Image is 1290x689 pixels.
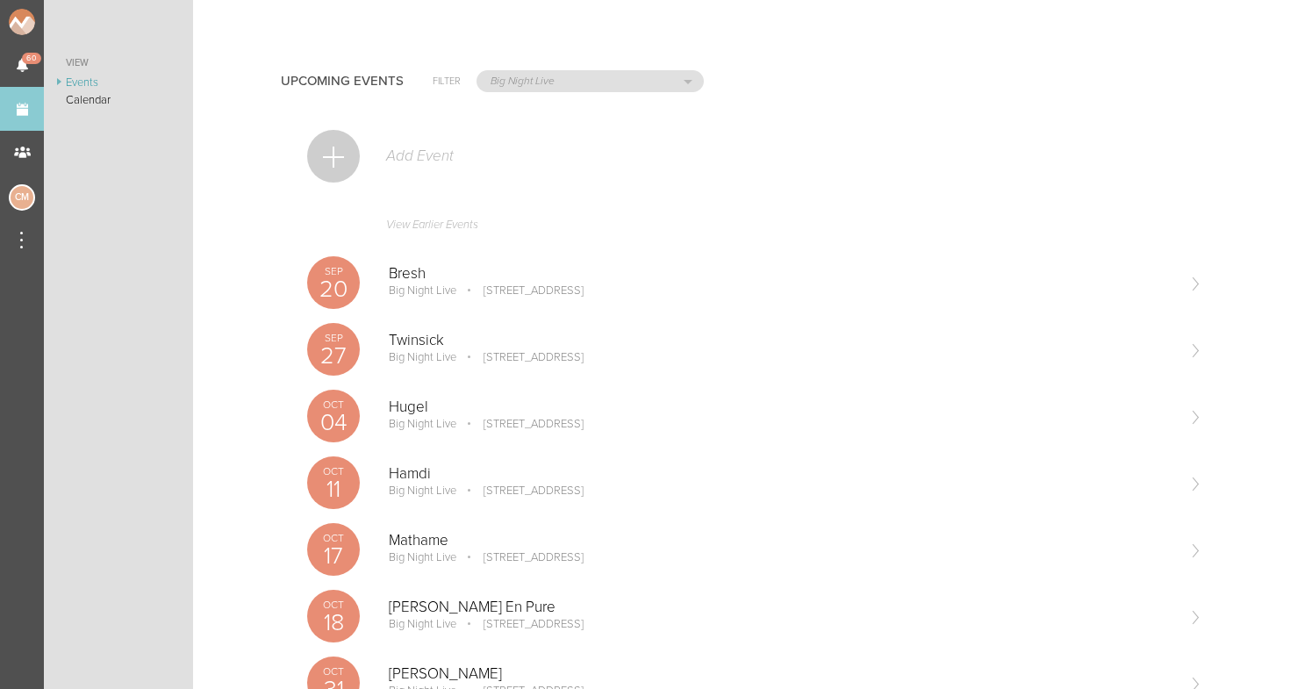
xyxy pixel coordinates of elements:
[22,53,41,64] span: 60
[433,74,461,89] h6: Filter
[9,184,35,211] div: Charlie McGinley
[307,611,360,635] p: 18
[459,283,584,298] p: [STREET_ADDRESS]
[307,544,360,568] p: 17
[389,332,1174,349] p: Twinsick
[307,399,360,410] p: Oct
[384,147,454,165] p: Add Event
[389,350,456,364] p: Big Night Live
[307,599,360,610] p: Oct
[281,74,404,89] h4: Upcoming Events
[389,417,456,431] p: Big Night Live
[389,532,1174,549] p: Mathame
[307,466,360,477] p: Oct
[459,417,584,431] p: [STREET_ADDRESS]
[44,91,193,109] a: Calendar
[459,617,584,631] p: [STREET_ADDRESS]
[307,277,360,301] p: 20
[389,617,456,631] p: Big Night Live
[389,283,456,298] p: Big Night Live
[389,265,1174,283] p: Bresh
[307,333,360,343] p: Sep
[459,484,584,498] p: [STREET_ADDRESS]
[459,350,584,364] p: [STREET_ADDRESS]
[389,465,1174,483] p: Hamdi
[307,209,1202,249] a: View Earlier Events
[307,533,360,543] p: Oct
[389,398,1174,416] p: Hugel
[9,9,108,35] img: NOMAD
[307,477,360,501] p: 11
[389,484,456,498] p: Big Night Live
[459,550,584,564] p: [STREET_ADDRESS]
[44,53,193,74] a: View
[307,666,360,677] p: Oct
[389,550,456,564] p: Big Night Live
[307,411,360,434] p: 04
[44,74,193,91] a: Events
[307,344,360,368] p: 27
[307,266,360,276] p: Sep
[389,599,1174,616] p: [PERSON_NAME] En Pure
[389,665,1174,683] p: [PERSON_NAME]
